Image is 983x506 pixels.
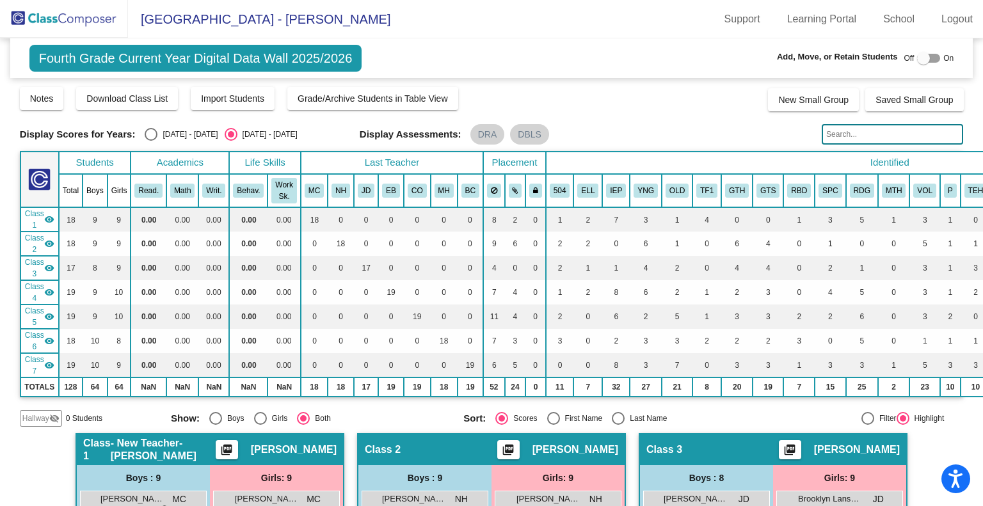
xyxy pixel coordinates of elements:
th: Total [59,174,83,207]
td: 0 [573,329,602,353]
td: 3 [662,329,692,353]
th: Life Skills [229,152,300,174]
td: 0.00 [229,280,268,304]
td: 17 [354,256,378,280]
td: 3 [753,304,783,329]
td: Clayton Oden - No Class Name [20,304,59,329]
th: Boys [83,174,108,207]
td: 19 [378,280,404,304]
td: 0.00 [166,207,198,232]
td: 1 [546,207,574,232]
td: 0 [301,304,328,329]
button: JD [358,184,374,198]
td: 10 [108,304,131,329]
mat-chip: DRA [470,124,505,145]
button: Math [170,184,195,198]
td: 3 [815,207,845,232]
td: 19 [59,304,83,329]
mat-icon: visibility [44,214,54,225]
span: [GEOGRAPHIC_DATA] - [PERSON_NAME] [128,9,390,29]
th: Bilyesia Cooper [458,174,483,207]
button: NH [332,184,350,198]
td: 3 [721,304,753,329]
td: 0 [525,280,546,304]
td: 0.00 [268,256,300,280]
td: 0 [354,232,378,256]
span: Saved Small Group [875,95,953,105]
td: 0 [354,304,378,329]
td: 4 [505,304,526,329]
button: CO [408,184,427,198]
td: 0 [458,304,483,329]
td: 2 [783,304,815,329]
th: 504 Plan [546,174,574,207]
td: 9 [83,304,108,329]
td: 18 [328,232,354,256]
td: 0 [301,256,328,280]
td: 9 [108,232,131,256]
th: Young for grade level [630,174,662,207]
td: 19 [59,280,83,304]
td: 0 [354,207,378,232]
td: 6 [602,304,630,329]
td: 0.00 [198,304,229,329]
td: 2 [573,207,602,232]
button: RDG [850,184,874,198]
td: 6 [721,232,753,256]
td: 0 [721,207,753,232]
button: Print Students Details [779,440,801,459]
td: 0.00 [166,329,198,353]
button: VOL [913,184,936,198]
td: 8 [602,280,630,304]
th: Girls [108,174,131,207]
td: 2 [630,304,662,329]
input: Search... [822,124,963,145]
button: TF1 [696,184,717,198]
td: 0 [404,329,431,353]
td: 4 [815,280,845,304]
button: OLD [666,184,689,198]
td: 19 [404,304,431,329]
td: 0.00 [131,207,166,232]
td: 0 [458,280,483,304]
button: Saved Small Group [865,88,963,111]
td: 18 [59,207,83,232]
mat-chip: DBLS [510,124,549,145]
td: 0 [431,232,458,256]
td: 0 [328,329,354,353]
span: Grade/Archive Students in Table View [298,93,448,104]
td: 7 [483,280,505,304]
td: 8 [483,207,505,232]
th: Last Teacher [301,152,483,174]
button: Writ. [202,184,225,198]
button: MH [435,184,454,198]
td: 9 [83,280,108,304]
td: 5 [909,232,940,256]
td: 5 [846,280,878,304]
td: 10 [108,280,131,304]
button: IEP [606,184,626,198]
th: Keep with students [505,174,526,207]
td: Maureen Hickey - No Class Name [20,329,59,353]
td: 0 [692,256,721,280]
td: 0 [525,304,546,329]
td: 0 [525,232,546,256]
td: 2 [546,256,574,280]
td: 0.00 [131,304,166,329]
th: Good Parent Volunteer [909,174,940,207]
span: On [943,52,954,64]
div: [DATE] - [DATE] [157,129,218,140]
button: SPC [819,184,842,198]
td: Emma Barrera - No Class Name [20,280,59,304]
td: 3 [753,280,783,304]
span: Class 1 [25,208,44,231]
td: 0.00 [131,280,166,304]
span: Download Class List [86,93,168,104]
span: Add, Move, or Retain Students [777,51,898,63]
td: 0 [378,329,404,353]
button: MTH [882,184,906,198]
td: 0 [431,256,458,280]
td: 9 [108,207,131,232]
td: 2 [815,256,845,280]
td: 0 [458,232,483,256]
